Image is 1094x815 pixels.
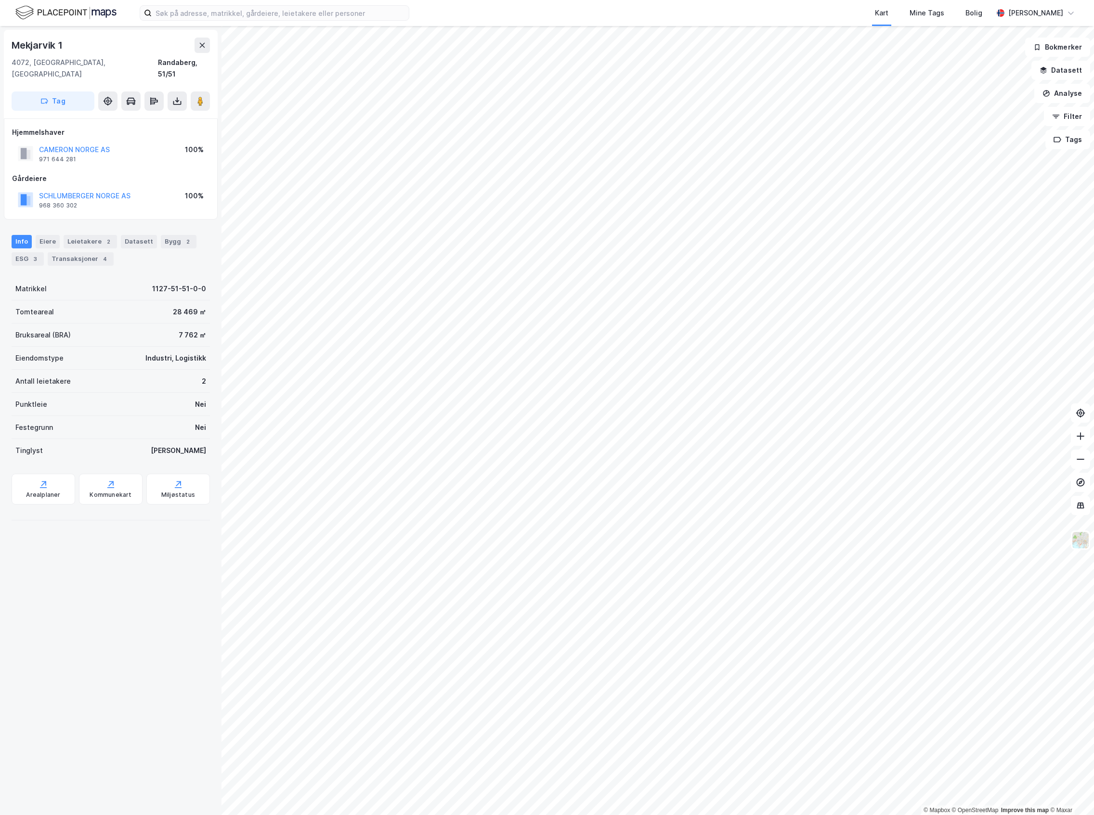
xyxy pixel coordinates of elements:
[179,329,206,341] div: 7 762 ㎡
[39,155,76,163] div: 971 644 281
[15,375,71,387] div: Antall leietakere
[965,7,982,19] div: Bolig
[48,252,114,266] div: Transaksjoner
[1046,769,1094,815] div: Kontrollprogram for chat
[145,352,206,364] div: Industri, Logistikk
[161,491,195,499] div: Miljøstatus
[15,352,64,364] div: Eiendomstype
[30,254,40,264] div: 3
[924,807,950,814] a: Mapbox
[12,57,158,80] div: 4072, [GEOGRAPHIC_DATA], [GEOGRAPHIC_DATA]
[1008,7,1063,19] div: [PERSON_NAME]
[104,237,113,246] div: 2
[1045,130,1090,149] button: Tags
[12,38,65,53] div: Mekjarvik 1
[875,7,888,19] div: Kart
[12,173,209,184] div: Gårdeiere
[151,445,206,456] div: [PERSON_NAME]
[195,422,206,433] div: Nei
[1071,531,1090,549] img: Z
[1001,807,1049,814] a: Improve this map
[152,6,409,20] input: Søk på adresse, matrikkel, gårdeiere, leietakere eller personer
[185,190,204,202] div: 100%
[36,235,60,248] div: Eiere
[195,399,206,410] div: Nei
[910,7,944,19] div: Mine Tags
[185,144,204,155] div: 100%
[173,306,206,318] div: 28 469 ㎡
[15,329,71,341] div: Bruksareal (BRA)
[12,127,209,138] div: Hjemmelshaver
[1025,38,1090,57] button: Bokmerker
[39,202,77,209] div: 968 360 302
[1046,769,1094,815] iframe: Chat Widget
[202,375,206,387] div: 2
[15,422,53,433] div: Festegrunn
[1044,107,1090,126] button: Filter
[1034,84,1090,103] button: Analyse
[183,237,193,246] div: 2
[15,399,47,410] div: Punktleie
[90,491,131,499] div: Kommunekart
[121,235,157,248] div: Datasett
[100,254,110,264] div: 4
[1031,61,1090,80] button: Datasett
[26,491,60,499] div: Arealplaner
[152,283,206,295] div: 1127-51-51-0-0
[12,91,94,111] button: Tag
[15,283,47,295] div: Matrikkel
[158,57,210,80] div: Randaberg, 51/51
[12,252,44,266] div: ESG
[15,306,54,318] div: Tomteareal
[12,235,32,248] div: Info
[15,445,43,456] div: Tinglyst
[64,235,117,248] div: Leietakere
[15,4,117,21] img: logo.f888ab2527a4732fd821a326f86c7f29.svg
[161,235,196,248] div: Bygg
[952,807,999,814] a: OpenStreetMap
